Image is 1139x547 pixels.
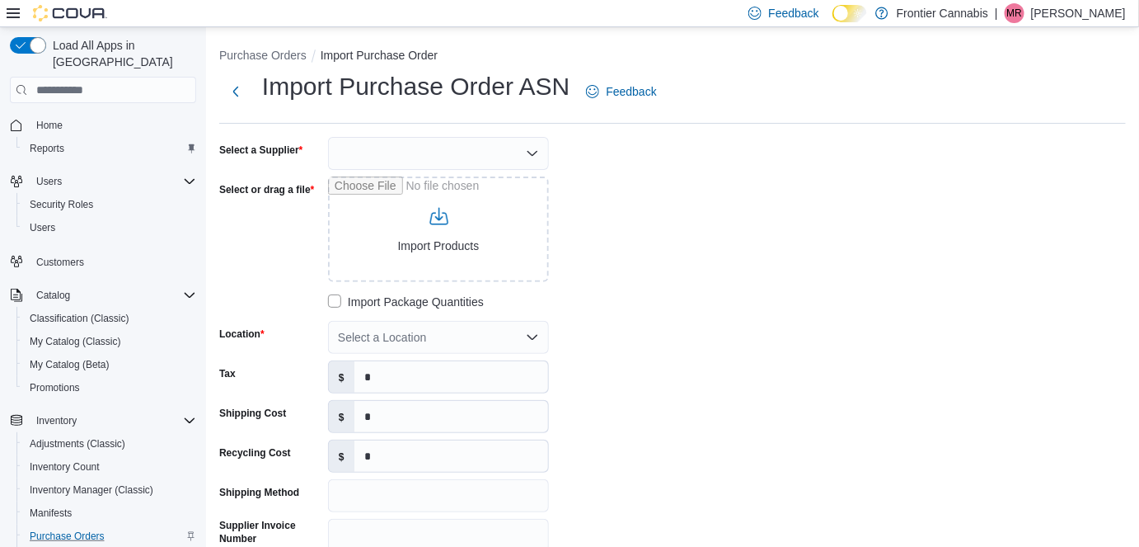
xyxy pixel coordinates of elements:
[30,335,121,348] span: My Catalog (Classic)
[23,503,78,523] a: Manifests
[328,177,549,282] input: Use aria labels when no actual label is in use
[23,457,196,477] span: Inventory Count
[1005,3,1024,23] div: Mary Reinert
[23,434,132,454] a: Adjustments (Classic)
[995,3,998,23] p: |
[219,367,236,380] label: Tax
[23,332,128,351] a: My Catalog (Classic)
[30,116,69,135] a: Home
[16,307,203,330] button: Classification (Classic)
[329,361,354,393] label: $
[3,409,203,432] button: Inventory
[30,437,125,450] span: Adjustments (Classic)
[219,328,265,341] label: Location
[23,480,160,500] a: Inventory Manager (Classic)
[23,309,136,328] a: Classification (Classic)
[30,507,72,520] span: Manifests
[3,249,203,273] button: Customers
[30,115,196,135] span: Home
[30,411,196,431] span: Inventory
[16,432,203,455] button: Adjustments (Classic)
[321,49,438,62] button: Import Purchase Order
[23,526,196,546] span: Purchase Orders
[219,407,286,420] label: Shipping Cost
[832,5,867,22] input: Dark Mode
[36,256,84,269] span: Customers
[23,218,62,238] a: Users
[30,460,100,474] span: Inventory Count
[36,289,70,302] span: Catalog
[16,137,203,160] button: Reports
[219,75,252,108] button: Next
[36,414,77,427] span: Inventory
[30,285,196,305] span: Catalog
[16,330,203,353] button: My Catalog (Classic)
[768,5,818,21] span: Feedback
[23,309,196,328] span: Classification (Classic)
[30,172,68,191] button: Users
[30,358,110,371] span: My Catalog (Beta)
[16,193,203,216] button: Security Roles
[23,218,196,238] span: Users
[30,530,105,543] span: Purchase Orders
[16,216,203,239] button: Users
[329,441,354,472] label: $
[30,142,64,155] span: Reports
[30,312,129,325] span: Classification (Classic)
[16,502,203,525] button: Manifests
[16,455,203,479] button: Inventory Count
[23,195,100,215] a: Security Roles
[23,355,116,375] a: My Catalog (Beta)
[30,172,196,191] span: Users
[328,292,484,312] label: Import Package Quantities
[16,376,203,399] button: Promotions
[30,252,91,272] a: Customers
[219,446,291,460] label: Recycling Cost
[23,378,196,398] span: Promotions
[897,3,988,23] p: Frontier Cannabis
[23,526,111,546] a: Purchase Orders
[23,457,106,477] a: Inventory Count
[46,37,196,70] span: Load All Apps in [GEOGRAPHIC_DATA]
[16,353,203,376] button: My Catalog (Beta)
[606,83,656,100] span: Feedback
[262,70,569,103] h1: Import Purchase Order ASN
[30,221,55,234] span: Users
[23,355,196,375] span: My Catalog (Beta)
[219,49,307,62] button: Purchase Orders
[23,503,196,523] span: Manifests
[33,5,107,21] img: Cova
[23,195,196,215] span: Security Roles
[219,144,302,157] label: Select a Supplier
[526,147,539,160] button: Open list of options
[23,434,196,454] span: Adjustments (Classic)
[30,483,153,497] span: Inventory Manager (Classic)
[30,381,80,394] span: Promotions
[23,139,196,158] span: Reports
[30,198,93,211] span: Security Roles
[219,519,321,545] label: Supplier Invoice Number
[16,479,203,502] button: Inventory Manager (Classic)
[219,183,314,196] label: Select or drag a file
[30,411,83,431] button: Inventory
[219,486,299,499] label: Shipping Method
[3,113,203,137] button: Home
[23,378,87,398] a: Promotions
[1007,3,1023,23] span: MR
[30,285,77,305] button: Catalog
[3,170,203,193] button: Users
[3,284,203,307] button: Catalog
[36,175,62,188] span: Users
[526,331,539,344] button: Open list of options
[30,251,196,271] span: Customers
[23,139,71,158] a: Reports
[329,401,354,432] label: $
[23,332,196,351] span: My Catalog (Classic)
[23,480,196,500] span: Inventory Manager (Classic)
[579,75,663,108] a: Feedback
[36,119,63,132] span: Home
[219,47,1126,67] nav: An example of EuiBreadcrumbs
[1031,3,1126,23] p: [PERSON_NAME]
